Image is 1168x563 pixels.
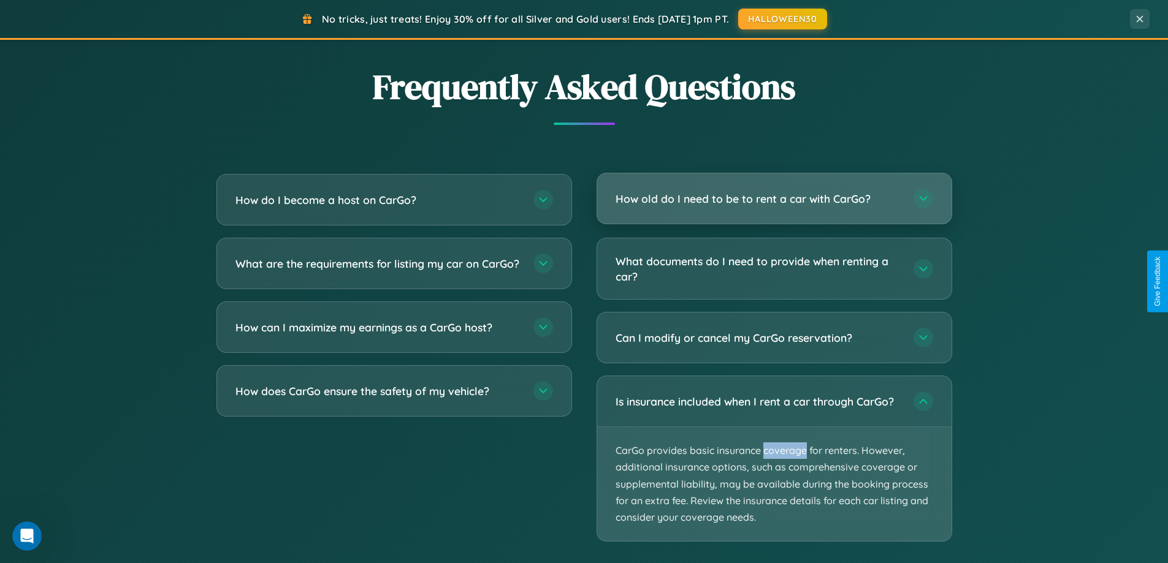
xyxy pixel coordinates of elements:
button: HALLOWEEN30 [738,9,827,29]
h2: Frequently Asked Questions [216,63,952,110]
h3: Is insurance included when I rent a car through CarGo? [616,394,901,409]
h3: How old do I need to be to rent a car with CarGo? [616,191,901,206]
h3: How can I maximize my earnings as a CarGo host? [235,320,521,335]
iframe: Intercom live chat [12,521,42,551]
p: CarGo provides basic insurance coverage for renters. However, additional insurance options, such ... [597,427,952,541]
span: No tricks, just treats! Enjoy 30% off for all Silver and Gold users! Ends [DATE] 1pm PT. [322,13,729,25]
h3: What are the requirements for listing my car on CarGo? [235,256,521,271]
h3: Can I modify or cancel my CarGo reservation? [616,330,901,346]
div: Give Feedback [1153,257,1162,306]
h3: What documents do I need to provide when renting a car? [616,254,901,284]
h3: How do I become a host on CarGo? [235,192,521,208]
h3: How does CarGo ensure the safety of my vehicle? [235,384,521,399]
